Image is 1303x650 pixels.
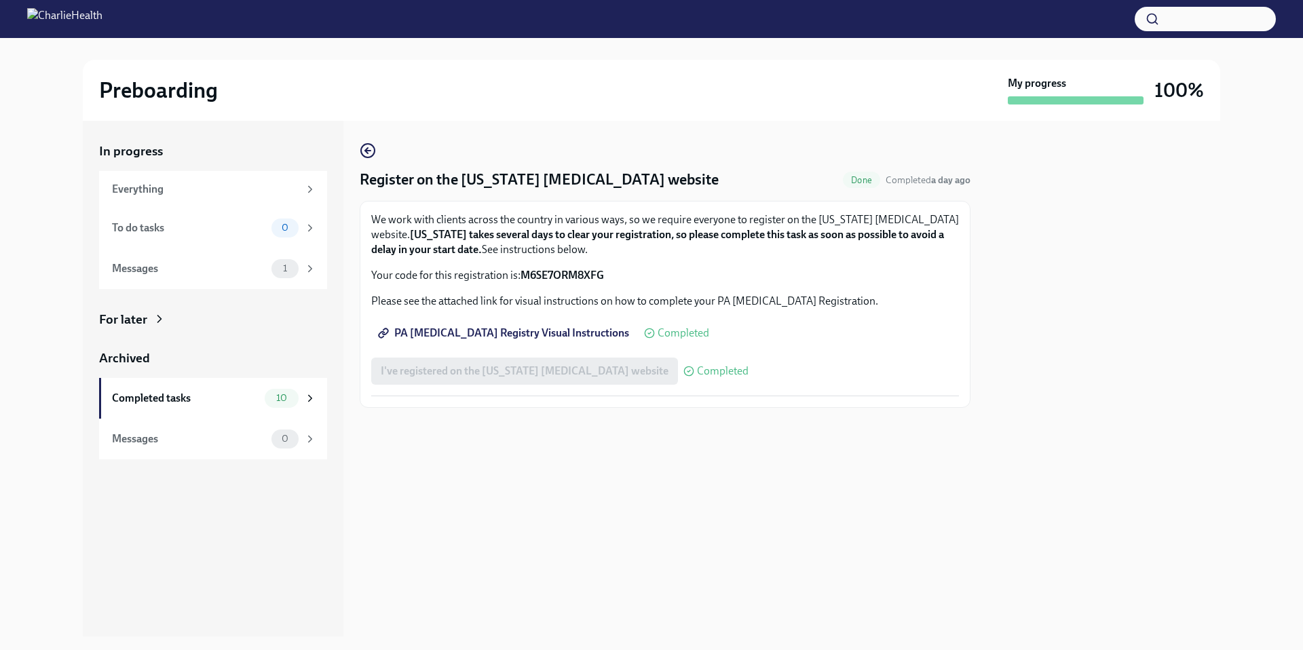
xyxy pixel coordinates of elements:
[99,171,327,208] a: Everything
[1154,78,1204,102] h3: 100%
[371,228,944,256] strong: [US_STATE] takes several days to clear your registration, so please complete this task as soon as...
[99,378,327,419] a: Completed tasks10
[371,294,959,309] p: Please see the attached link for visual instructions on how to complete your PA [MEDICAL_DATA] Re...
[112,432,266,446] div: Messages
[273,223,297,233] span: 0
[360,170,719,190] h4: Register on the [US_STATE] [MEDICAL_DATA] website
[371,320,639,347] a: PA [MEDICAL_DATA] Registry Visual Instructions
[371,212,959,257] p: We work with clients across the country in various ways, so we require everyone to register on th...
[99,311,147,328] div: For later
[99,77,218,104] h2: Preboarding
[843,175,880,185] span: Done
[658,328,709,339] span: Completed
[521,269,604,282] strong: M6SE7ORM8XFG
[99,311,327,328] a: For later
[931,174,970,186] strong: a day ago
[275,263,295,273] span: 1
[886,174,970,186] span: Completed
[112,182,299,197] div: Everything
[99,208,327,248] a: To do tasks0
[371,268,959,283] p: Your code for this registration is:
[112,391,259,406] div: Completed tasks
[697,366,749,377] span: Completed
[112,221,266,235] div: To do tasks
[99,142,327,160] a: In progress
[99,349,327,367] a: Archived
[381,326,629,340] span: PA [MEDICAL_DATA] Registry Visual Instructions
[99,248,327,289] a: Messages1
[273,434,297,444] span: 0
[27,8,102,30] img: CharlieHealth
[1008,76,1066,91] strong: My progress
[268,393,295,403] span: 10
[99,419,327,459] a: Messages0
[886,174,970,187] span: October 6th, 2025 18:24
[112,261,266,276] div: Messages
